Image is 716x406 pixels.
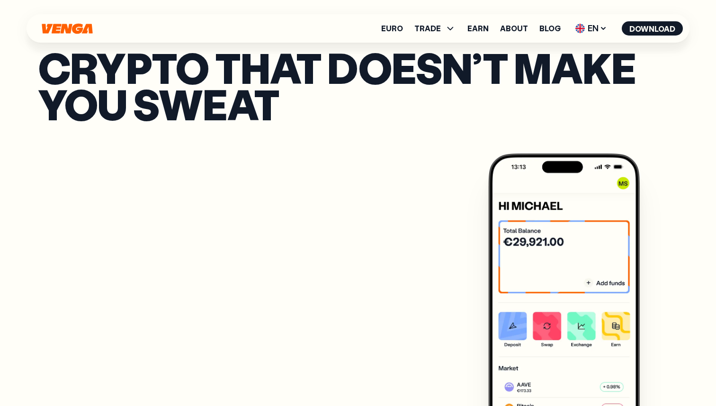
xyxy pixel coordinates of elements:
p: Crypto that doesn’t make you sweat [38,49,678,122]
a: Blog [539,25,561,32]
a: Euro [381,25,403,32]
a: About [500,25,528,32]
span: TRADE [414,25,441,32]
img: flag-uk [575,24,585,33]
button: Download [622,21,683,36]
span: TRADE [414,23,456,34]
span: EN [572,21,610,36]
svg: Home [41,23,94,34]
a: Earn [467,25,489,32]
